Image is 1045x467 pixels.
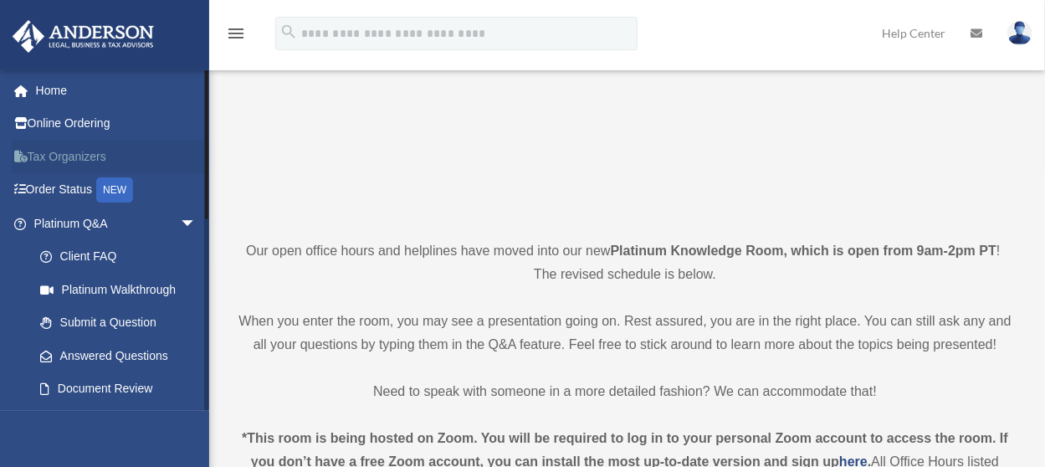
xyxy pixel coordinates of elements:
[23,273,222,306] a: Platinum Walkthrough
[1007,21,1032,45] img: User Pic
[279,23,298,41] i: search
[12,207,222,240] a: Platinum Q&Aarrow_drop_down
[12,173,222,208] a: Order StatusNEW
[23,240,222,274] a: Client FAQ
[238,380,1012,403] p: Need to speak with someone in a more detailed fashion? We can accommodate that!
[12,107,222,141] a: Online Ordering
[12,140,222,173] a: Tax Organizers
[8,20,159,53] img: Anderson Advisors Platinum Portal
[180,207,213,241] span: arrow_drop_down
[23,306,222,340] a: Submit a Question
[238,239,1012,286] p: Our open office hours and helplines have moved into our new ! The revised schedule is below.
[96,177,133,203] div: NEW
[23,372,222,406] a: Document Review
[23,405,213,459] a: Platinum Knowledge Room
[12,74,222,107] a: Home
[226,23,246,44] i: menu
[238,310,1012,357] p: When you enter the room, you may see a presentation going on. Rest assured, you are in the right ...
[226,29,246,44] a: menu
[611,244,996,258] strong: Platinum Knowledge Room, which is open from 9am-2pm PT
[23,339,222,372] a: Answered Questions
